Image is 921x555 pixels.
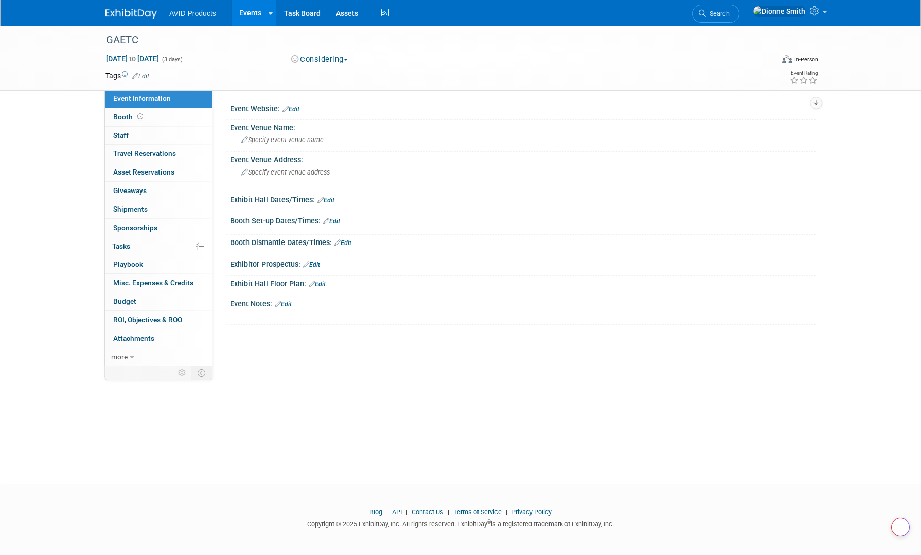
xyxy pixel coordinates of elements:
[173,366,191,379] td: Personalize Event Tab Strip
[128,55,137,63] span: to
[511,508,552,516] a: Privacy Policy
[105,311,212,329] a: ROI, Objectives & ROO
[105,145,212,163] a: Travel Reservations
[230,296,816,309] div: Event Notes:
[503,508,510,516] span: |
[706,10,730,18] span: Search
[288,54,352,65] button: Considering
[113,316,182,324] span: ROI, Objectives & ROO
[275,301,292,308] a: Edit
[782,55,792,63] img: Format-Inperson.png
[412,508,444,516] a: Contact Us
[790,71,818,76] div: Event Rating
[135,113,145,120] span: Booth not reserved yet
[113,205,148,213] span: Shipments
[317,197,334,204] a: Edit
[111,353,128,361] span: more
[230,213,816,227] div: Booth Set-up Dates/Times:
[105,274,212,292] a: Misc. Expenses & Credits
[241,136,324,144] span: Specify event venue name
[113,113,145,121] span: Booth
[161,56,183,63] span: (3 days)
[113,279,193,287] span: Misc. Expenses & Credits
[282,106,299,113] a: Edit
[105,90,212,108] a: Event Information
[169,9,216,18] span: AVID Products
[230,120,816,133] div: Event Venue Name:
[191,366,212,379] td: Toggle Event Tabs
[753,6,806,17] img: Dionne Smith
[105,237,212,255] a: Tasks
[105,200,212,218] a: Shipments
[334,239,351,247] a: Edit
[113,149,176,158] span: Travel Reservations
[113,168,174,176] span: Asset Reservations
[453,508,502,516] a: Terms of Service
[303,261,320,268] a: Edit
[309,281,326,288] a: Edit
[105,9,157,19] img: ExhibitDay
[113,223,157,232] span: Sponsorships
[113,94,171,102] span: Event Information
[105,292,212,310] a: Budget
[487,519,491,525] sup: ®
[369,508,382,516] a: Blog
[113,297,136,305] span: Budget
[230,256,816,270] div: Exhibitor Prospectus:
[105,71,149,81] td: Tags
[384,508,391,516] span: |
[105,54,160,63] span: [DATE] [DATE]
[105,255,212,273] a: Playbook
[105,182,212,200] a: Giveaways
[241,168,330,176] span: Specify event venue address
[105,348,212,366] a: more
[230,235,816,248] div: Booth Dismantle Dates/Times:
[403,508,410,516] span: |
[445,508,452,516] span: |
[113,131,129,140] span: Staff
[230,101,816,114] div: Event Website:
[794,56,818,63] div: In-Person
[113,260,143,268] span: Playbook
[230,192,816,205] div: Exhibit Hall Dates/Times:
[113,334,154,342] span: Attachments
[230,276,816,289] div: Exhibit Hall Floor Plan:
[230,152,816,165] div: Event Venue Address:
[105,127,212,145] a: Staff
[102,31,757,49] div: GAETC
[105,329,212,348] a: Attachments
[105,219,212,237] a: Sponsorships
[105,108,212,126] a: Booth
[132,73,149,80] a: Edit
[323,218,340,225] a: Edit
[105,163,212,181] a: Asset Reservations
[392,508,402,516] a: API
[112,242,130,250] span: Tasks
[692,5,739,23] a: Search
[113,186,147,195] span: Giveaways
[712,54,818,69] div: Event Format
